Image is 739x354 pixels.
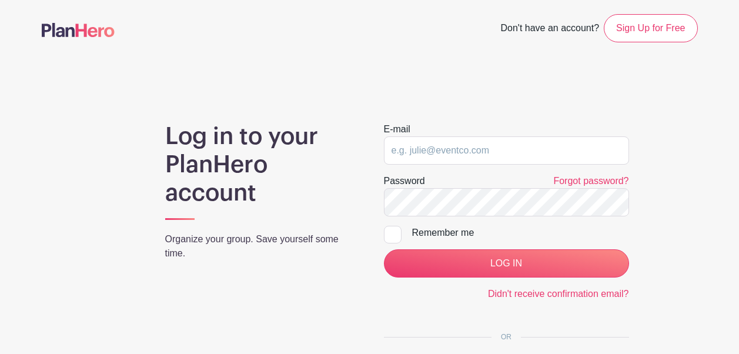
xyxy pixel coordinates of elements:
[165,232,356,261] p: Organize your group. Save yourself some time.
[412,226,629,240] div: Remember me
[384,122,410,136] label: E-mail
[384,249,629,278] input: LOG IN
[42,23,115,37] img: logo-507f7623f17ff9eddc593b1ce0a138ce2505c220e1c5a4e2b4648c50719b7d32.svg
[384,136,629,165] input: e.g. julie@eventco.com
[488,289,629,299] a: Didn't receive confirmation email?
[553,176,628,186] a: Forgot password?
[384,174,425,188] label: Password
[500,16,599,42] span: Don't have an account?
[604,14,697,42] a: Sign Up for Free
[165,122,356,207] h1: Log in to your PlanHero account
[491,333,521,341] span: OR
